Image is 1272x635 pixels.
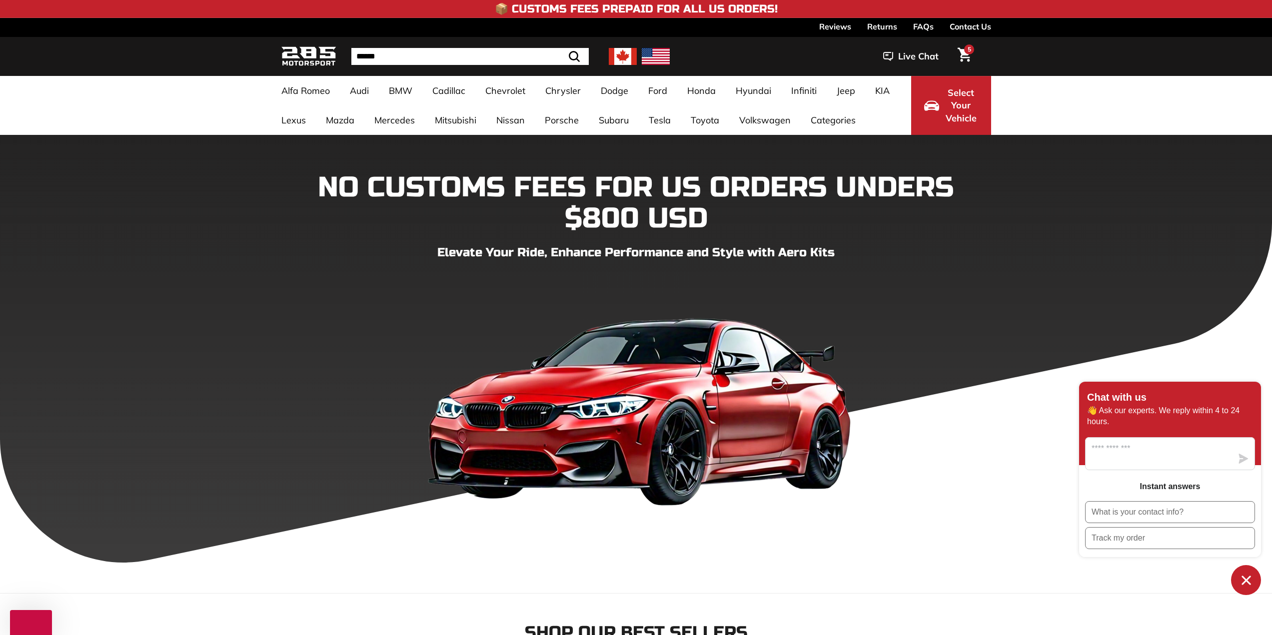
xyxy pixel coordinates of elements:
a: Toyota [681,105,729,135]
input: Search [351,48,589,65]
a: Mazda [316,105,364,135]
a: Infiniti [781,76,827,105]
a: Chevrolet [475,76,535,105]
a: Mitsubishi [425,105,486,135]
a: Volkswagen [729,105,801,135]
a: Porsche [535,105,589,135]
button: Select Your Vehicle [911,76,991,135]
a: Contact Us [950,18,991,35]
a: Categories [801,105,866,135]
a: Hyundai [726,76,781,105]
p: Elevate Your Ride, Enhance Performance and Style with Aero Kits [281,244,991,262]
span: Select Your Vehicle [944,86,978,125]
a: KIA [865,76,900,105]
a: Dodge [591,76,638,105]
a: Subaru [589,105,639,135]
a: Chrysler [535,76,591,105]
a: Lexus [271,105,316,135]
a: Alfa Romeo [271,76,340,105]
a: Reviews [819,18,851,35]
a: Jeep [827,76,865,105]
a: Tesla [639,105,681,135]
a: Cadillac [422,76,475,105]
button: Live Chat [870,44,952,69]
span: 5 [968,45,971,53]
a: Audi [340,76,379,105]
inbox-online-store-chat: Shopify online store chat [1076,382,1264,595]
a: FAQs [913,18,934,35]
h4: 📦 Customs Fees Prepaid for All US Orders! [495,3,778,15]
a: Nissan [486,105,535,135]
span: Live Chat [898,50,939,63]
h1: NO CUSTOMS FEES FOR US ORDERS UNDERS $800 USD [281,172,991,234]
a: Ford [638,76,677,105]
a: Mercedes [364,105,425,135]
a: Returns [867,18,897,35]
a: Cart [952,39,977,73]
a: BMW [379,76,422,105]
img: Logo_285_Motorsport_areodynamics_components [281,45,336,68]
a: Honda [677,76,726,105]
